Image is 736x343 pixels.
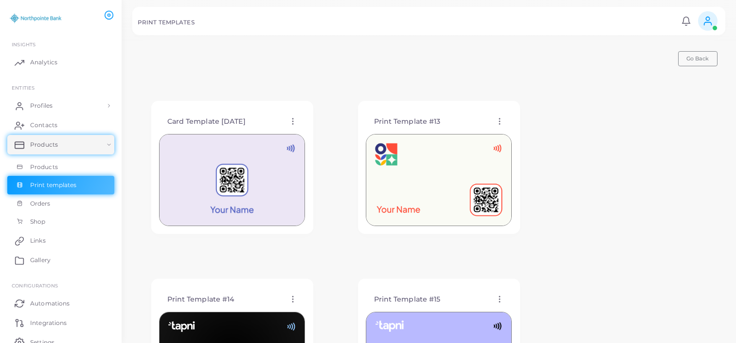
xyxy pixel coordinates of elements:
[12,41,36,47] span: INSIGHTS
[7,135,114,154] a: Products
[9,9,63,27] img: logo
[7,53,114,72] a: Analytics
[30,121,57,130] span: Contacts
[374,117,441,126] h4: Print Template #13
[7,293,114,313] a: Automations
[159,134,305,226] img: 54533dad857810d2d2a10520d8c7c1a204ca7dc2f59cba668541387e957e7df9.png
[30,256,51,265] span: Gallery
[7,96,114,115] a: Profiles
[30,163,58,171] span: Products
[30,299,70,308] span: Automations
[30,199,51,208] span: Orders
[138,19,195,26] h5: PRINT TEMPLATES
[7,212,114,231] a: Shop
[30,140,58,149] span: Products
[30,319,67,327] span: Integrations
[30,217,45,226] span: Shop
[12,283,58,288] span: Configurations
[167,117,246,126] h4: Card Template [DATE]
[7,158,114,176] a: Products
[12,85,35,91] span: ENTITIES
[678,51,718,66] button: Go Back
[7,115,114,135] a: Contacts
[7,231,114,250] a: Links
[7,250,114,270] a: Gallery
[686,55,709,62] span: Go Back
[7,313,114,332] a: Integrations
[366,134,512,226] img: 46c8393cfcef66348cedd8a91f8b97c8f602ed5c18139a2ebb5db4508e703e3b.png
[30,58,57,67] span: Analytics
[7,194,114,213] a: Orders
[30,101,53,110] span: Profiles
[30,236,46,245] span: Links
[7,176,114,194] a: Print templates
[374,295,441,304] h4: Print Template #15
[30,181,77,190] span: Print templates
[167,295,234,304] h4: Print Template #14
